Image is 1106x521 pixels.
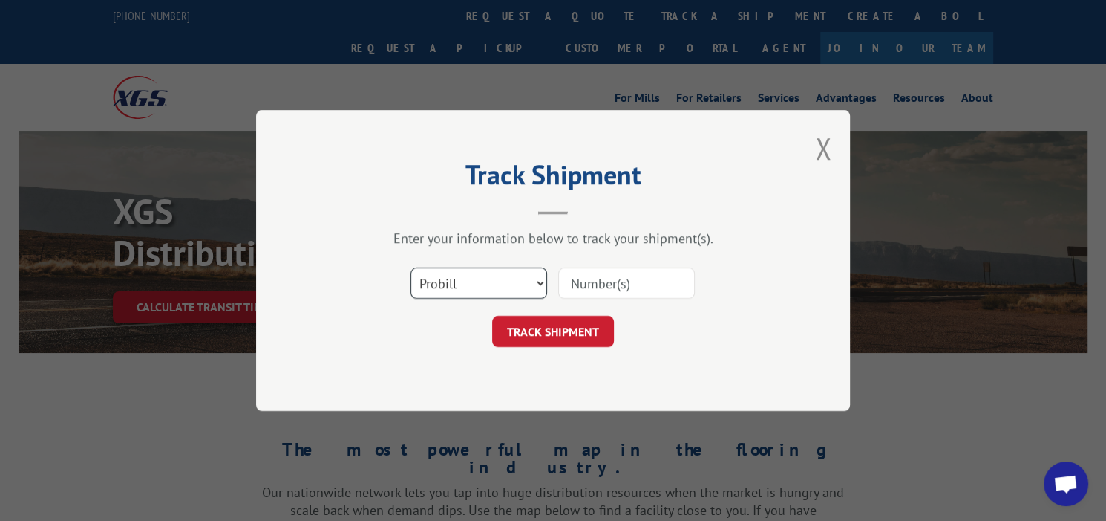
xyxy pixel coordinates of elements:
[330,164,776,192] h2: Track Shipment
[1044,462,1088,506] a: Open chat
[558,268,695,299] input: Number(s)
[815,129,831,168] button: Close modal
[492,316,614,347] button: TRACK SHIPMENT
[330,230,776,247] div: Enter your information below to track your shipment(s).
